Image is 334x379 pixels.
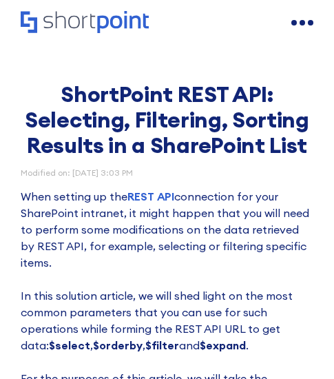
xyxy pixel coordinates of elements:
strong: $expand [200,338,246,352]
strong: $filter [145,338,179,352]
a: Home [21,11,149,34]
strong: $orderby [93,338,143,352]
div: Modified on: [DATE] 3:03 PM [21,169,313,177]
h1: ShortPoint REST API: Selecting, Filtering, Sorting Results in a SharePoint List [21,81,313,158]
strong: $select [49,338,90,352]
a: open menu [291,12,313,34]
a: REST API [127,189,174,203]
iframe: Chat Widget [265,313,334,379]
